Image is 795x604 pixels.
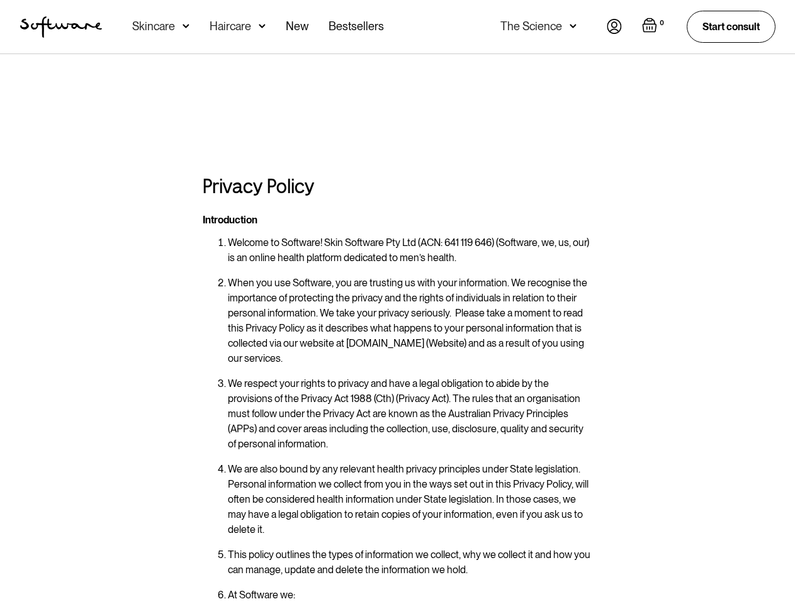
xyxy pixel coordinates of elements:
[228,547,593,578] li: This policy outlines the types of information we collect, why we collect it and how you can manag...
[500,18,562,35] div: The Science
[228,376,593,452] li: We respect your rights to privacy and have a legal obligation to abide by the provisions of the P...
[228,462,593,537] li: We are also bound by any relevant health privacy principles under State legislation. Personal inf...
[132,18,175,35] div: Skincare
[210,18,251,35] div: Haircare
[259,18,266,35] img: arrow down
[687,11,775,43] a: Start consult
[642,18,667,35] a: Open empty cart
[203,175,314,198] h2: Privacy Policy
[20,16,102,38] a: home
[203,214,257,226] strong: Introduction
[228,235,593,266] li: Welcome to Software! Skin Software Pty Ltd (ACN: 641 119 646) (Software, we, us, our) is an onlin...
[657,18,667,29] div: 0
[183,18,189,35] img: arrow down
[228,276,593,366] li: When you use Software, you are trusting us with your information. We recognise the importance of ...
[228,588,593,603] li: At Software we:
[20,16,102,38] img: Software Logo
[570,18,577,35] img: arrow down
